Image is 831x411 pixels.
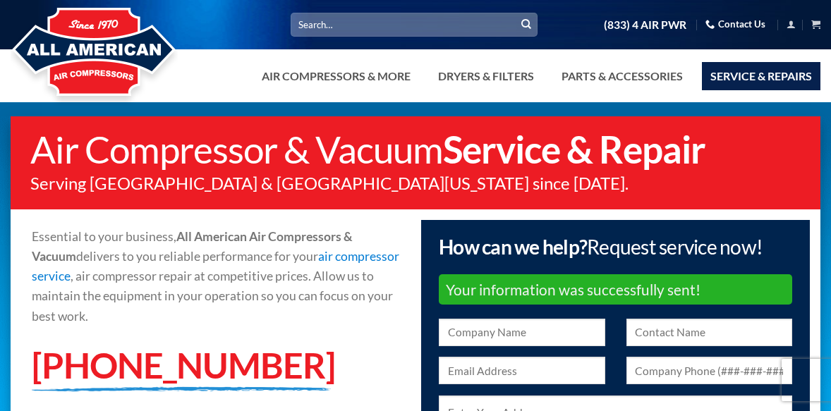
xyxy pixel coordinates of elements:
button: Submit [516,14,537,35]
input: Contact Name [626,319,793,346]
a: Contact Us [705,13,765,35]
span: How can we help? [439,235,763,259]
a: Parts & Accessories [553,62,691,90]
input: Company Phone (###-###-####) [626,357,793,384]
span: Request service now! [587,235,763,259]
input: Search… [291,13,538,36]
strong: Service & Repair [443,127,705,171]
a: [PHONE_NUMBER] [32,343,335,386]
a: Login [787,16,796,33]
p: Serving [GEOGRAPHIC_DATA] & [GEOGRAPHIC_DATA][US_STATE] since [DATE]. [30,175,806,192]
input: Company Name [439,319,605,346]
p: Your information was successfully sent! [446,278,785,301]
h1: Air Compressor & Vacuum [30,130,806,168]
a: Service & Repairs [702,62,820,90]
a: (833) 4 AIR PWR [604,13,686,37]
a: Dryers & Filters [430,62,542,90]
a: Air Compressors & More [253,62,419,90]
input: Email Address [439,357,605,384]
span: Essential to your business, delivers to you reliable performance for your , air compressor repair... [32,229,399,324]
strong: All American Air Compressors & Vacuum [32,229,353,264]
